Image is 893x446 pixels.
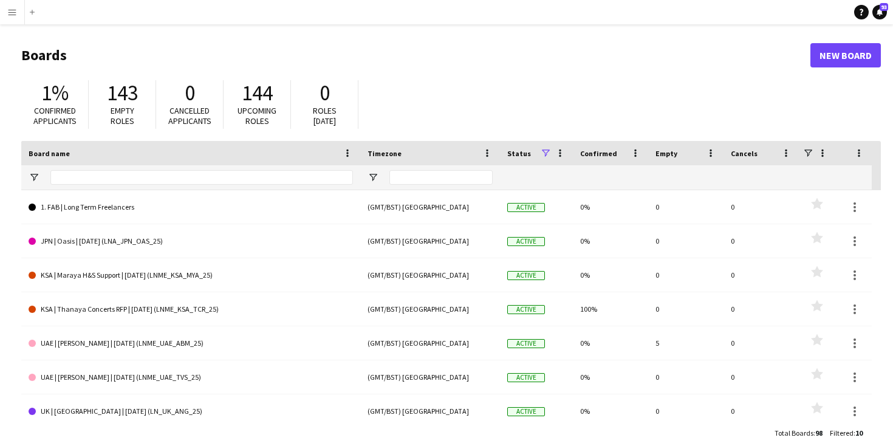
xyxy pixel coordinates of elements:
[107,80,138,106] span: 143
[320,80,330,106] span: 0
[360,360,500,394] div: (GMT/BST) [GEOGRAPHIC_DATA]
[724,224,799,258] div: 0
[507,203,545,212] span: Active
[360,292,500,326] div: (GMT/BST) [GEOGRAPHIC_DATA]
[775,421,823,445] div: :
[507,149,531,158] span: Status
[507,373,545,382] span: Active
[507,271,545,280] span: Active
[724,394,799,428] div: 0
[360,326,500,360] div: (GMT/BST) [GEOGRAPHIC_DATA]
[29,172,39,183] button: Open Filter Menu
[655,149,677,158] span: Empty
[648,360,724,394] div: 0
[855,428,863,437] span: 10
[185,80,195,106] span: 0
[872,5,887,19] a: 93
[775,428,813,437] span: Total Boards
[648,224,724,258] div: 0
[29,258,353,292] a: KSA | Maraya H&S Support | [DATE] (LNME_KSA_MYA_25)
[242,80,273,106] span: 144
[810,43,881,67] a: New Board
[880,3,888,11] span: 93
[724,292,799,326] div: 0
[50,170,353,185] input: Board name Filter Input
[648,258,724,292] div: 0
[648,394,724,428] div: 0
[33,105,77,126] span: Confirmed applicants
[29,360,353,394] a: UAE | [PERSON_NAME] | [DATE] (LNME_UAE_TVS_25)
[724,190,799,224] div: 0
[360,190,500,224] div: (GMT/BST) [GEOGRAPHIC_DATA]
[360,258,500,292] div: (GMT/BST) [GEOGRAPHIC_DATA]
[648,292,724,326] div: 0
[21,46,810,64] h1: Boards
[573,360,648,394] div: 0%
[29,149,70,158] span: Board name
[389,170,493,185] input: Timezone Filter Input
[368,149,402,158] span: Timezone
[724,326,799,360] div: 0
[830,421,863,445] div: :
[573,224,648,258] div: 0%
[573,258,648,292] div: 0%
[648,326,724,360] div: 5
[313,105,337,126] span: Roles [DATE]
[360,224,500,258] div: (GMT/BST) [GEOGRAPHIC_DATA]
[573,190,648,224] div: 0%
[724,258,799,292] div: 0
[168,105,211,126] span: Cancelled applicants
[830,428,854,437] span: Filtered
[41,80,69,106] span: 1%
[731,149,758,158] span: Cancels
[29,224,353,258] a: JPN | Oasis | [DATE] (LNA_JPN_OAS_25)
[507,237,545,246] span: Active
[111,105,134,126] span: Empty roles
[507,407,545,416] span: Active
[648,190,724,224] div: 0
[507,339,545,348] span: Active
[573,326,648,360] div: 0%
[29,292,353,326] a: KSA | Thanaya Concerts RFP | [DATE] (LNME_KSA_TCR_25)
[724,360,799,394] div: 0
[29,394,353,428] a: UK | [GEOGRAPHIC_DATA] | [DATE] (LN_UK_ANG_25)
[368,172,378,183] button: Open Filter Menu
[360,394,500,428] div: (GMT/BST) [GEOGRAPHIC_DATA]
[238,105,276,126] span: Upcoming roles
[29,326,353,360] a: UAE | [PERSON_NAME] | [DATE] (LNME_UAE_ABM_25)
[29,190,353,224] a: 1. FAB | Long Term Freelancers
[580,149,617,158] span: Confirmed
[815,428,823,437] span: 98
[573,394,648,428] div: 0%
[573,292,648,326] div: 100%
[507,305,545,314] span: Active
